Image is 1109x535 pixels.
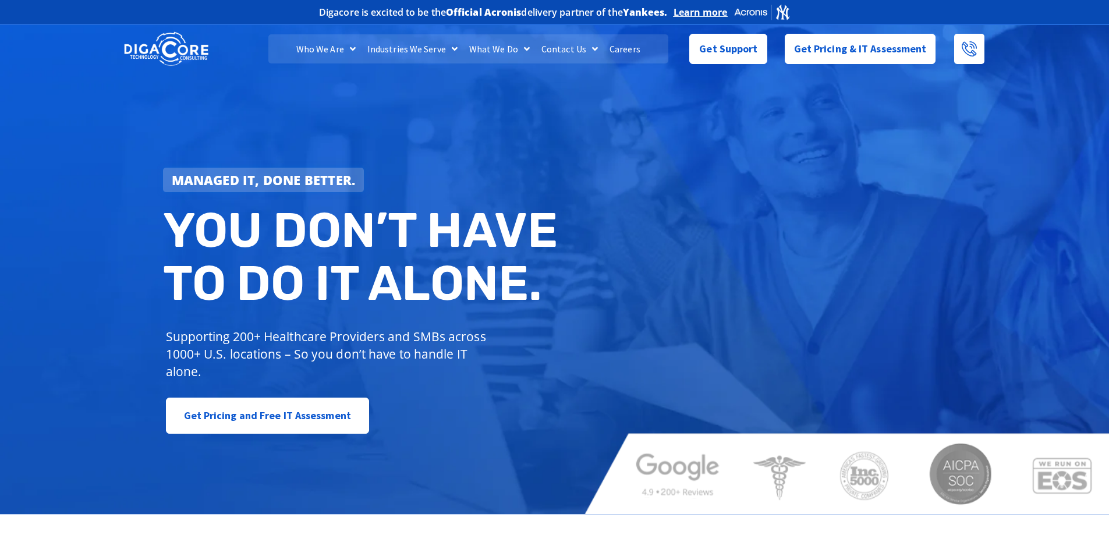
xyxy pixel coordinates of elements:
[463,34,536,63] a: What We Do
[689,34,767,64] a: Get Support
[172,171,356,189] strong: Managed IT, done better.
[536,34,604,63] a: Contact Us
[166,328,491,380] p: Supporting 200+ Healthcare Providers and SMBs across 1000+ U.S. locations – So you don’t have to ...
[785,34,936,64] a: Get Pricing & IT Assessment
[604,34,646,63] a: Careers
[290,34,362,63] a: Who We Are
[319,8,668,17] h2: Digacore is excited to be the delivery partner of the
[674,6,728,18] a: Learn more
[268,34,668,63] nav: Menu
[794,37,927,61] span: Get Pricing & IT Assessment
[623,6,668,19] b: Yankees.
[124,31,208,68] img: DigaCore Technology Consulting
[184,404,351,427] span: Get Pricing and Free IT Assessment
[446,6,522,19] b: Official Acronis
[734,3,791,20] img: Acronis
[166,398,369,434] a: Get Pricing and Free IT Assessment
[699,37,757,61] span: Get Support
[362,34,463,63] a: Industries We Serve
[163,204,564,310] h2: You don’t have to do IT alone.
[163,168,364,192] a: Managed IT, done better.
